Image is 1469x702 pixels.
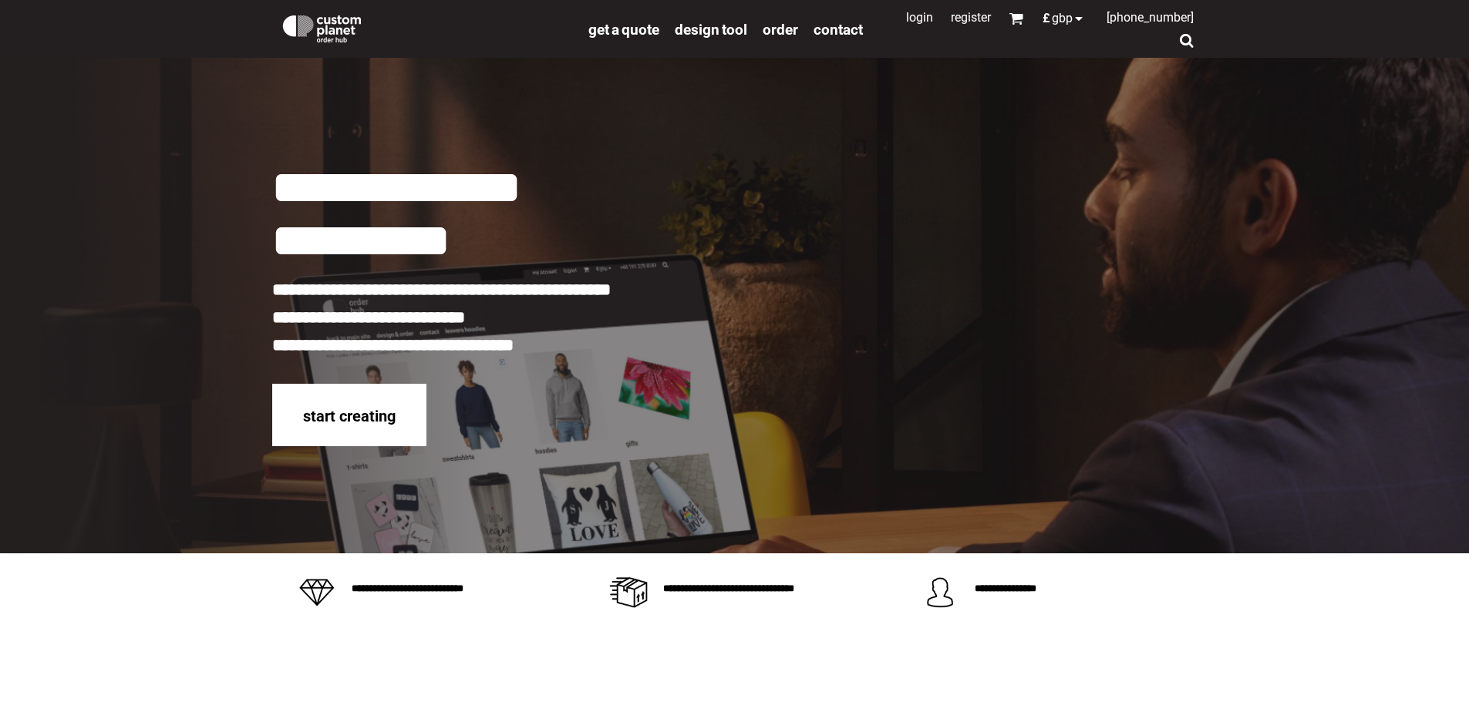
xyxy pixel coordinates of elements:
[303,407,396,425] span: start creating
[951,10,991,25] a: Register
[1107,10,1194,25] span: [PHONE_NUMBER]
[1043,12,1052,25] span: £
[588,21,659,39] span: get a quote
[272,4,581,50] a: Custom Planet
[763,20,798,38] a: order
[906,10,933,25] a: Login
[763,21,798,39] span: order
[675,21,747,39] span: design tool
[814,20,863,38] a: Contact
[675,20,747,38] a: design tool
[1052,12,1073,25] span: GBP
[588,20,659,38] a: get a quote
[280,12,364,42] img: Custom Planet
[814,21,863,39] span: Contact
